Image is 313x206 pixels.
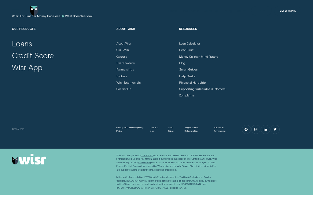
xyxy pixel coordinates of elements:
[138,161,150,164] a: 616 806 949
[179,81,205,85] a: Financial Hardship
[179,61,185,65] a: Blog
[116,27,175,42] h2: About Wisr
[179,27,238,42] h2: Resources
[179,68,197,71] a: Smart Guides
[214,126,232,133] a: Policies & Governance
[150,126,161,133] a: Terms of Use
[116,68,134,71] a: Partnerships
[116,42,131,45] a: About Wisr
[204,9,218,13] div: Round Up
[10,128,115,131] div: © Wisr 2025
[116,81,140,85] a: Wisr Testimonials
[179,48,193,52] a: Debt Bustr
[116,154,217,190] div: Wisr Finance Pty Ltd ACN holds an Australian Credit Licence No. 458572 and an Australian Financia...
[30,6,38,16] img: Wisr
[179,74,195,78] a: Help Centre
[12,27,113,42] h2: Our Products
[12,39,32,48] a: Loans
[116,74,127,78] a: Brokers
[252,125,260,134] a: Instagram
[12,63,42,72] a: Wisr App
[251,6,272,16] button: Log in
[12,51,54,60] a: Credit Score
[274,6,301,16] a: Get Estimate
[168,9,177,13] div: Loans
[116,87,131,91] a: Contact Us
[179,55,218,59] a: Money On Your Mind Report
[116,126,144,133] a: Privacy and Credit Reporting Policy
[181,9,199,13] div: Credit Score
[12,154,46,165] img: Wisr
[168,126,178,133] a: Credit Guide
[223,9,246,13] div: Spring Discount
[179,42,200,45] a: Loan Calculator
[179,94,194,97] a: Complaints
[141,154,153,157] a: 119 503 221
[116,48,129,52] a: Our Team
[271,125,279,134] a: Twitter
[261,125,270,134] a: LinkedIn
[179,87,225,91] a: Supporting Vulnerable Customers
[242,125,251,134] a: Facebook
[11,6,20,16] button: Open Menu
[116,61,134,65] a: Shareholders
[185,126,207,133] a: Target Market Determination
[116,55,127,59] a: Careers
